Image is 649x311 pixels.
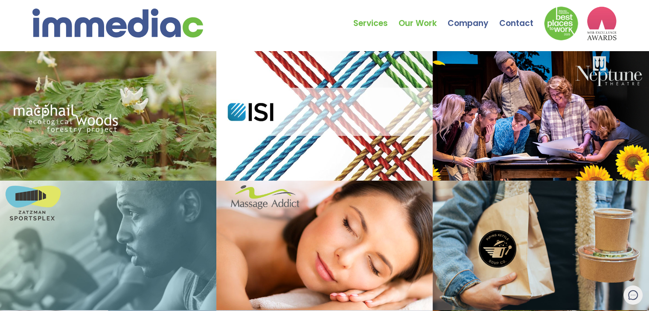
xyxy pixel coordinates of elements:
img: immediac [32,9,203,37]
img: Down [544,6,578,40]
a: Contact [499,2,544,32]
img: logo2_wea_nobg.webp [587,6,617,40]
a: Company [448,2,499,32]
a: Our Work [399,2,448,32]
a: Services [353,2,399,32]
